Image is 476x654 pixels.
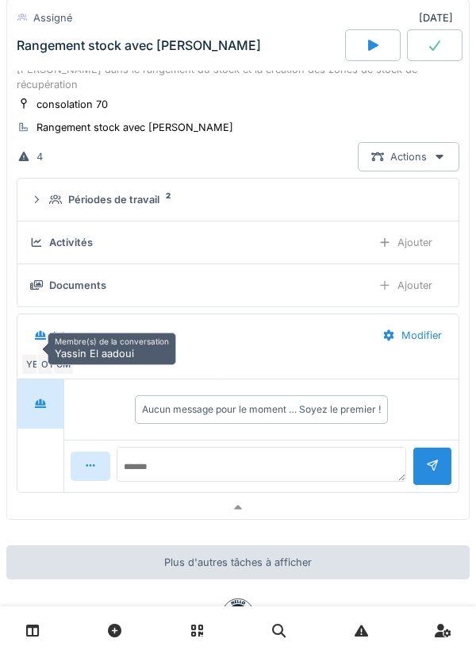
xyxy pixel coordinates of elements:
div: Plus d'autres tâches à afficher [6,545,470,579]
h6: Membre(s) de la conversation [55,337,169,346]
summary: Périodes de travail2 [24,185,452,214]
div: Ajouter [365,271,446,300]
div: [PERSON_NAME] dans le rangement du stock et la création des zones de stock de récupération [17,62,459,92]
div: Actions [358,142,459,171]
div: OT [36,353,59,375]
div: Interne [53,328,86,343]
div: consolation 70 [36,97,108,112]
div: Ajouter [365,228,446,257]
div: Aucun message pour le moment … Soyez le premier ! [142,402,381,417]
div: Modifier [369,321,455,350]
div: Rangement stock avec [PERSON_NAME] [36,120,233,135]
div: Rangement stock avec [PERSON_NAME] [17,38,261,53]
div: YE [21,353,43,375]
div: Périodes de travail [68,192,159,207]
div: Documents [49,278,106,293]
img: badge-BVDL4wpA.svg [222,598,254,630]
summary: ActivitésAjouter [24,228,452,257]
div: [DATE] [419,10,459,25]
div: Assigné [33,10,72,25]
div: Activités [49,235,93,250]
summary: DocumentsAjouter [24,271,452,300]
div: 4 [36,149,43,164]
div: Yassin El aadoui [48,333,176,365]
